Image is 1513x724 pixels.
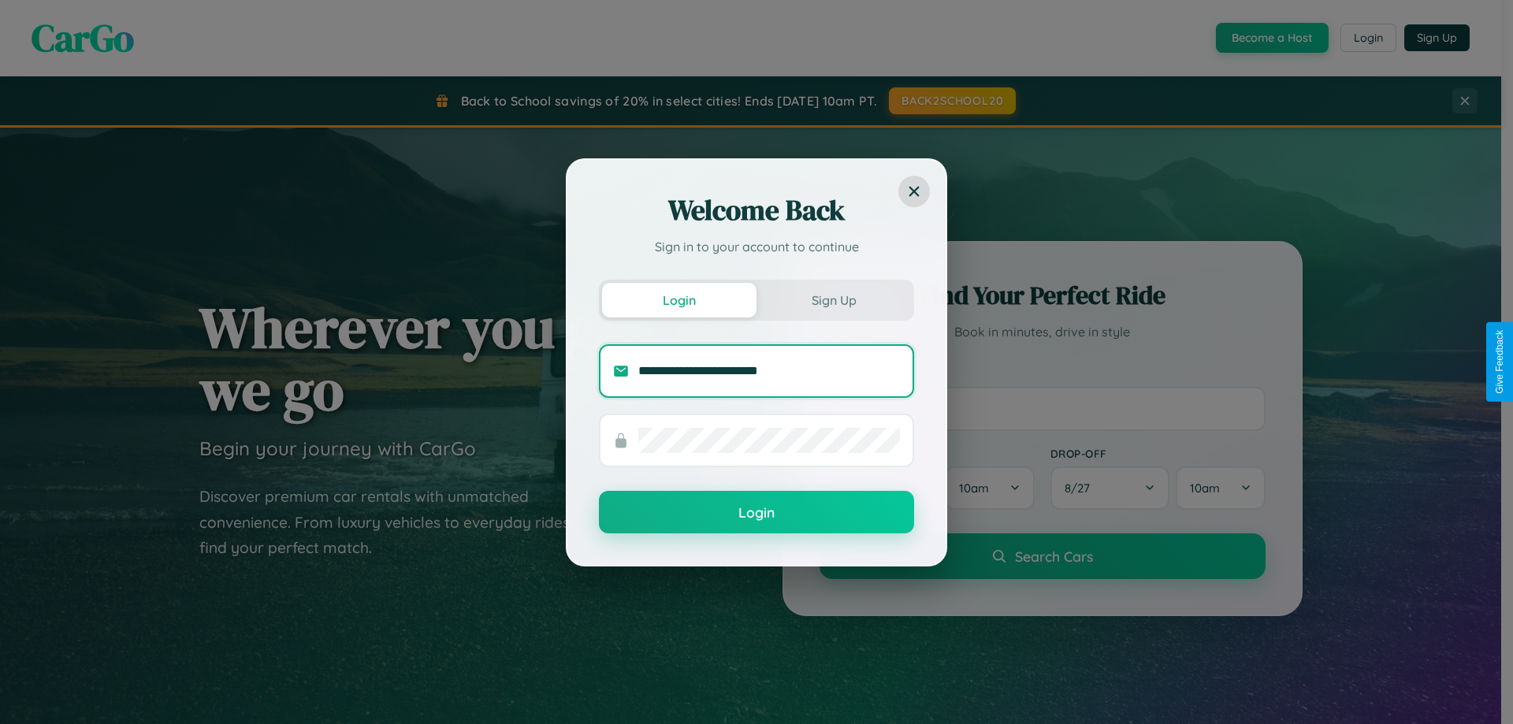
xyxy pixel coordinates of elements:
[1494,330,1505,394] div: Give Feedback
[599,237,914,256] p: Sign in to your account to continue
[756,283,911,317] button: Sign Up
[599,491,914,533] button: Login
[599,191,914,229] h2: Welcome Back
[602,283,756,317] button: Login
